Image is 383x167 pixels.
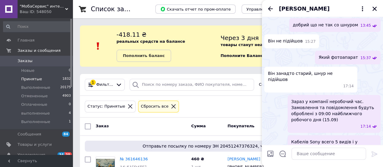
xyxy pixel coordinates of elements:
h1: Список заказов [91,5,143,13]
div: , чтоб и далее получать заказы [220,30,376,62]
input: Поиск по номеру заказа, ФИО покупателя, номеру телефона, Email, номеру накладной [130,79,254,91]
b: Пополнить баланс [123,53,165,58]
span: Главная [18,38,35,43]
span: 15:27 12.09.2025 [305,39,316,44]
div: Ваш ID: 548050 [20,9,73,15]
span: Отмененные [21,93,48,99]
span: добрий що не так со шнуром [293,22,358,28]
b: товары станут неактивны [220,42,279,47]
span: выполненные [21,111,50,116]
span: Заказы и сообщения [18,48,61,53]
span: 17:14 12.09.2025 [360,124,371,129]
div: 1 [90,80,96,85]
span: Выполненные [21,85,50,90]
span: 34 [58,152,64,157]
span: [PERSON_NAME] [279,5,329,13]
span: 0 [69,68,71,73]
input: Поиск [3,21,71,32]
span: 20 [64,152,71,157]
span: Уведомления [18,152,45,158]
b: Пополните Баланс [220,53,263,58]
button: Назад [267,5,274,12]
div: Статус: Принятые [86,103,126,110]
button: [PERSON_NAME] [279,5,366,13]
span: 84 [62,132,70,137]
a: Пополнить баланс [117,50,171,62]
span: Покупатель [227,124,254,128]
span: Управление статусами [246,7,294,12]
span: Принятые [21,76,42,82]
button: Закрыть [371,5,378,12]
span: 17:14 12.09.2025 [343,84,354,89]
span: Сумма [191,124,206,128]
span: Новые [21,68,35,73]
span: Кабелів Sоny всего 5 видів і у кожного свое маркування [291,139,377,151]
span: 1832 [62,76,71,82]
span: Через 3 дня [220,34,259,42]
span: Сохраненные фильтры: [259,82,306,88]
span: -418.11 ₴ [117,31,147,38]
span: 4 [69,111,71,116]
span: 460 ₴ [191,157,204,161]
span: Він не підійшов [268,38,303,44]
button: Открыть шаблоны ответов [279,150,287,158]
span: Товары и услуги [18,142,52,147]
span: Зараз у компанії неробочий час. Замовлення та повідомлення будуть оброблені з 09:00 найближчого р... [291,99,377,123]
span: 15:37 12.09.2025 [360,55,371,61]
img: :exclamation: [94,42,103,51]
span: 1 [69,119,71,125]
div: Сбросить все [140,103,170,110]
span: 0 [69,102,71,107]
span: Сообщения [18,132,41,137]
span: Він занадто старий, шнур не підійшов [268,70,354,82]
span: Заказ [96,124,109,128]
span: Оплаченные [21,102,47,107]
button: Управление статусами [242,5,299,14]
span: Скачать отчет по пром-оплате [160,6,231,12]
span: Фильтры [96,82,114,88]
span: 20175 [60,85,71,90]
span: Отправьте посылку по номеру ЭН 20451247376324, чтобы получить оплату [87,143,368,149]
a: № 361646136 [120,157,148,161]
span: "МобаСервис" интернет-магазин mobaservice [20,4,65,9]
span: 4903 [62,93,71,99]
b: реальных средств на балансе [117,39,185,44]
button: Скачать отчет по пром-оплате [155,5,236,14]
span: Выполненные [21,119,50,125]
a: [PERSON_NAME] [227,156,260,162]
span: Який фотоапарат [319,54,358,61]
span: Заказы [18,58,32,64]
span: 13:45 12.09.2025 [360,23,371,28]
